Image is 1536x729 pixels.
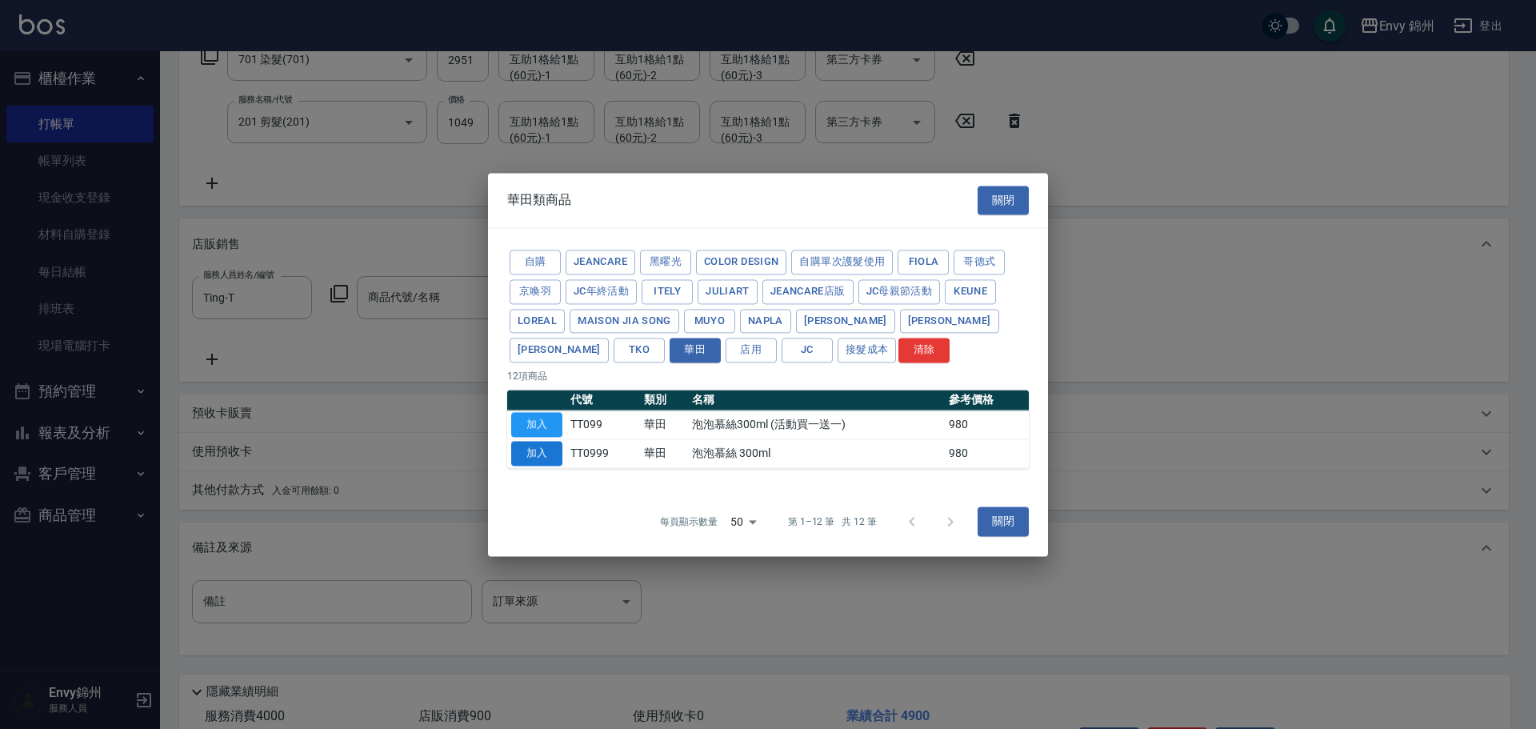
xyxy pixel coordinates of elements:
[566,390,640,411] th: 代號
[510,309,565,334] button: Loreal
[614,338,665,363] button: TKO
[978,186,1029,215] button: 關閉
[724,500,762,543] div: 50
[945,411,1029,439] td: 980
[566,439,640,468] td: TT0999
[782,338,833,363] button: JC
[945,279,996,304] button: KEUNE
[566,250,635,274] button: JeanCare
[954,250,1005,274] button: 哥德式
[688,390,945,411] th: 名稱
[510,250,561,274] button: 自購
[696,250,786,274] button: color design
[510,338,609,363] button: [PERSON_NAME]
[838,338,897,363] button: 接髮成本
[788,515,877,529] p: 第 1–12 筆 共 12 筆
[978,507,1029,537] button: 關閉
[510,279,561,304] button: 京喚羽
[688,439,945,468] td: 泡泡慕絲 300ml
[642,279,693,304] button: ITELY
[511,412,562,437] button: 加入
[566,279,637,304] button: JC年終活動
[507,369,1029,383] p: 12 項商品
[945,390,1029,411] th: 參考價格
[898,338,950,363] button: 清除
[900,309,999,334] button: [PERSON_NAME]
[660,515,718,529] p: 每頁顯示數量
[762,279,854,304] button: JeanCare店販
[640,390,688,411] th: 類別
[945,439,1029,468] td: 980
[640,439,688,468] td: 華田
[740,309,791,334] button: Napla
[791,250,893,274] button: 自購單次護髮使用
[698,279,758,304] button: JuliArt
[688,411,945,439] td: 泡泡慕絲300ml (活動買一送一)
[640,250,691,274] button: 黑曜光
[684,309,735,334] button: MUYO
[570,309,679,334] button: Maison Jia Song
[726,338,777,363] button: 店用
[858,279,941,304] button: JC母親節活動
[898,250,949,274] button: Fiola
[511,441,562,466] button: 加入
[796,309,895,334] button: [PERSON_NAME]
[670,338,721,363] button: 華田
[566,411,640,439] td: TT099
[507,192,571,208] span: 華田類商品
[640,411,688,439] td: 華田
